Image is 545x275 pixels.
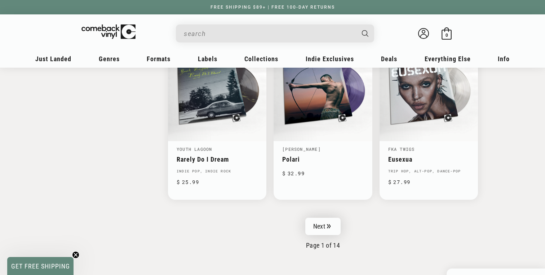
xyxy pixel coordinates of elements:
[7,257,74,275] div: GET FREE SHIPPINGClose teaser
[184,26,355,41] input: When autocomplete results are available use up and down arrows to review and enter to select
[388,146,415,152] a: FKA Twigs
[498,55,510,63] span: Info
[244,55,278,63] span: Collections
[305,218,341,235] a: Next
[425,55,471,63] span: Everything Else
[147,55,170,63] span: Formats
[306,55,354,63] span: Indie Exclusives
[203,5,342,10] a: FREE SHIPPING $89+ | FREE 100-DAY RETURNS
[176,24,374,42] div: Search
[177,155,258,163] a: Rarely Do I Dream
[99,55,120,63] span: Genres
[168,218,478,249] nav: Pagination
[356,24,375,42] button: Search
[282,155,363,163] a: Polari
[11,262,70,270] span: GET FREE SHIPPING
[381,55,397,63] span: Deals
[446,32,448,38] span: 0
[168,242,478,249] p: Page 1 of 14
[198,55,217,63] span: Labels
[282,146,321,152] a: [PERSON_NAME]
[388,155,469,163] a: Eusexua
[72,251,79,258] button: Close teaser
[177,146,212,152] a: Youth Lagoon
[35,55,71,63] span: Just Landed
